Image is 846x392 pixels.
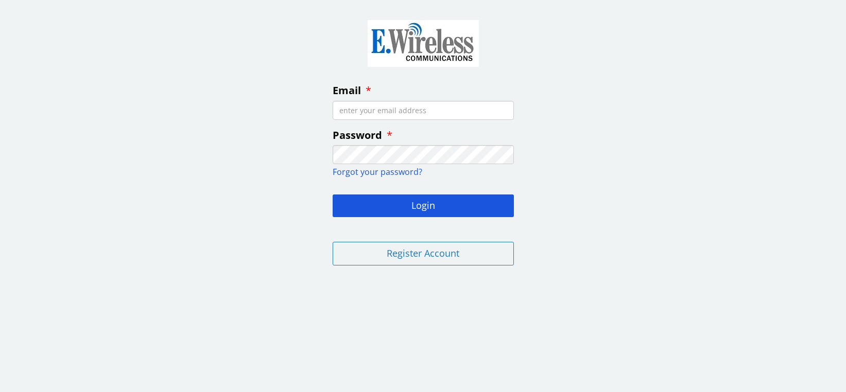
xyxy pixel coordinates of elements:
[333,194,514,217] button: Login
[333,83,361,97] span: Email
[333,101,514,120] input: enter your email address
[333,128,382,142] span: Password
[333,166,422,177] a: Forgot your password?
[333,242,514,265] button: Register Account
